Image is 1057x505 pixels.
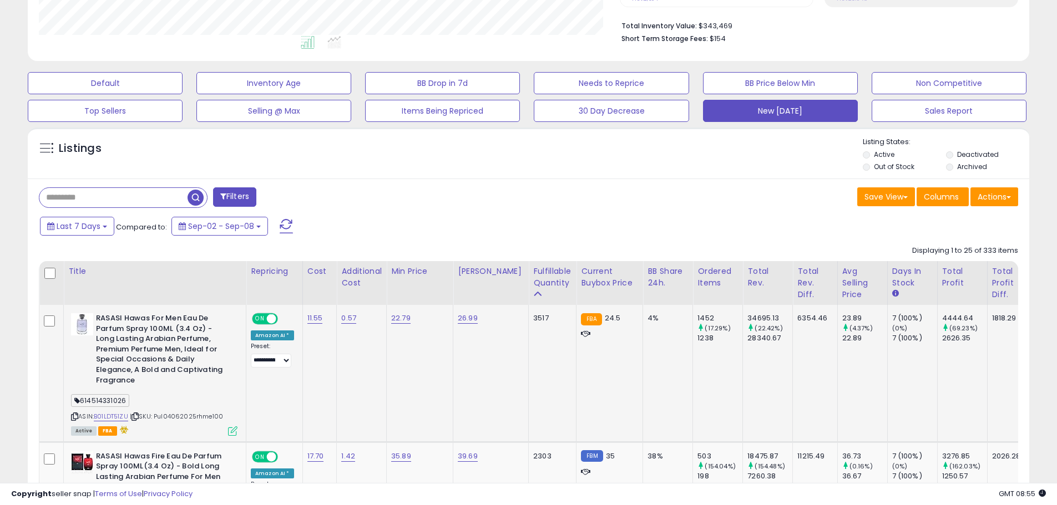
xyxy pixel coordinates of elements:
[276,452,294,461] span: OFF
[40,217,114,236] button: Last 7 Days
[942,451,987,461] div: 3276.85
[703,100,858,122] button: New [DATE]
[116,222,167,232] span: Compared to:
[71,394,129,407] span: 614514331026
[842,451,887,461] div: 36.73
[188,221,254,232] span: Sep-02 - Sep-08
[458,451,478,462] a: 39.69
[648,451,684,461] div: 38%
[341,451,355,462] a: 1.42
[94,412,128,421] a: B01LDT51ZU
[949,324,978,333] small: (69.23%)
[842,471,887,481] div: 36.67
[196,72,351,94] button: Inventory Age
[992,313,1021,323] div: 1818.29
[849,324,873,333] small: (4.37%)
[171,217,268,236] button: Sep-02 - Sep-08
[59,141,102,156] h5: Listings
[534,100,689,122] button: 30 Day Decrease
[458,313,478,324] a: 26.99
[533,313,568,323] div: 3517
[581,313,601,325] small: FBA
[253,452,267,461] span: ON
[863,137,1029,147] p: Listing States:
[251,330,294,340] div: Amazon AI *
[68,266,241,277] div: Title
[892,462,908,471] small: (0%)
[391,313,411,324] a: 22.79
[703,72,858,94] button: BB Price Below Min
[942,313,987,323] div: 4444.64
[71,451,93,473] img: 41keWJwGTRL._SL40_.jpg
[755,462,785,471] small: (154.48%)
[942,333,987,343] div: 2626.35
[606,451,615,461] span: 35
[697,266,738,289] div: Ordered Items
[648,266,688,289] div: BB Share 24h.
[842,266,883,300] div: Avg Selling Price
[842,333,887,343] div: 22.89
[697,451,742,461] div: 503
[71,313,237,435] div: ASIN:
[892,266,933,289] div: Days In Stock
[912,246,1018,256] div: Displaying 1 to 25 of 333 items
[747,471,792,481] div: 7260.38
[697,471,742,481] div: 198
[892,324,908,333] small: (0%)
[648,313,684,323] div: 4%
[797,313,828,323] div: 6354.46
[28,100,183,122] button: Top Sellers
[621,34,708,43] b: Short Term Storage Fees:
[534,72,689,94] button: Needs to Reprice
[842,313,887,323] div: 23.89
[872,100,1026,122] button: Sales Report
[11,489,193,499] div: seller snap | |
[581,266,638,289] div: Current Buybox Price
[144,488,193,499] a: Privacy Policy
[892,313,937,323] div: 7 (100%)
[28,72,183,94] button: Default
[970,187,1018,206] button: Actions
[96,313,231,388] b: RASASI Hawas For Men Eau De Parfum Spray 100ML (3.4 Oz) - Long Lasting Arabian Perfume, Premium P...
[705,324,730,333] small: (17.29%)
[747,451,792,461] div: 18475.87
[307,313,323,324] a: 11.55
[949,462,980,471] small: (162.03%)
[797,266,832,300] div: Total Rev. Diff.
[992,451,1021,461] div: 2026.28
[710,33,726,44] span: $154
[130,412,223,421] span: | SKU: Pul04062025rhme100
[892,451,937,461] div: 7 (100%)
[747,333,792,343] div: 28340.67
[365,100,520,122] button: Items Being Repriced
[747,313,792,323] div: 34695.13
[213,187,256,207] button: Filters
[57,221,100,232] span: Last 7 Days
[892,471,937,481] div: 7 (100%)
[755,324,782,333] small: (22.42%)
[251,266,298,277] div: Repricing
[857,187,915,206] button: Save View
[533,451,568,461] div: 2303
[999,488,1046,499] span: 2025-09-16 08:55 GMT
[797,451,828,461] div: 11215.49
[942,471,987,481] div: 1250.57
[874,150,894,159] label: Active
[251,468,294,478] div: Amazon AI *
[957,150,999,159] label: Deactivated
[705,462,735,471] small: (154.04%)
[365,72,520,94] button: BB Drop in 7d
[251,343,294,368] div: Preset:
[307,266,332,277] div: Cost
[341,313,356,324] a: 0.57
[253,314,267,324] span: ON
[71,313,93,335] img: 31HybexqWrL._SL40_.jpg
[581,450,603,462] small: FBM
[533,266,572,289] div: Fulfillable Quantity
[621,18,1010,32] li: $343,469
[621,21,697,30] b: Total Inventory Value:
[71,426,97,436] span: All listings currently available for purchase on Amazon
[697,333,742,343] div: 1238
[892,333,937,343] div: 7 (100%)
[942,266,983,289] div: Total Profit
